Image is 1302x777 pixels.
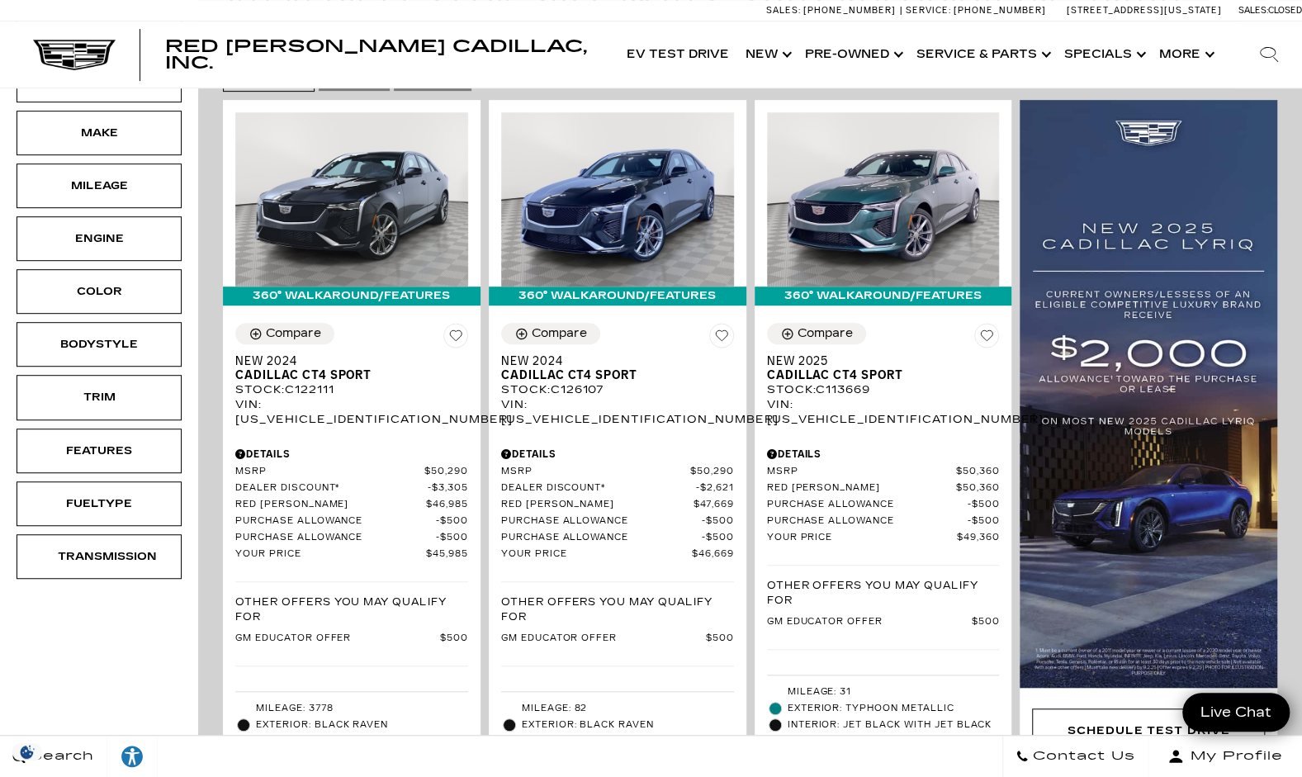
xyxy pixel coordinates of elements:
[501,112,734,287] img: 2024 Cadillac CT4 Sport
[501,499,734,511] a: Red [PERSON_NAME] $47,669
[235,532,468,544] a: Purchase Allowance $500
[1067,5,1222,16] a: [STREET_ADDRESS][US_STATE]
[58,442,140,460] div: Features
[767,532,957,544] span: Your Price
[426,499,468,511] span: $46,985
[767,354,1000,382] a: New 2025Cadillac CT4 Sport
[767,382,1000,397] div: Stock : C113669
[235,368,456,382] span: Cadillac CT4 Sport
[58,495,140,513] div: Fueltype
[767,466,956,478] span: MSRP
[803,5,896,16] span: [PHONE_NUMBER]
[767,499,1000,511] a: Purchase Allowance $500
[501,595,734,624] p: Other Offers You May Qualify For
[501,397,734,427] div: VIN: [US_VEHICLE_IDENTIFICATION_NUMBER]
[501,482,696,495] span: Dealer Discount*
[17,269,182,314] div: ColorColor
[235,397,468,427] div: VIN: [US_VEHICLE_IDENTIFICATION_NUMBER]
[58,124,140,142] div: Make
[58,388,140,406] div: Trim
[501,499,694,511] span: Red [PERSON_NAME]
[767,515,1000,528] a: Purchase Allowance $500
[702,515,734,528] span: $500
[1032,708,1265,753] div: Schedule Test Drive
[58,282,140,301] div: Color
[1238,5,1268,16] span: Sales:
[956,482,1000,495] span: $50,360
[501,515,734,528] a: Purchase Allowance $500
[17,322,182,367] div: BodystyleBodystyle
[235,632,440,645] span: GM Educator Offer
[235,595,468,624] p: Other Offers You May Qualify For
[501,632,734,645] a: GM Educator Offer $500
[906,5,951,16] span: Service:
[954,5,1046,16] span: [PHONE_NUMBER]
[692,548,734,561] span: $46,669
[767,112,1000,287] img: 2025 Cadillac CT4 Sport
[489,287,746,305] div: 360° WalkAround/Features
[436,515,468,528] span: $500
[957,532,1000,544] span: $49,360
[235,482,428,495] span: Dealer Discount*
[618,21,737,88] a: EV Test Drive
[235,700,468,717] li: Mileage: 3778
[256,717,468,733] span: Exterior: Black Raven
[165,36,587,73] span: Red [PERSON_NAME] Cadillac, Inc.
[8,743,46,760] section: Click to Open Cookie Consent Modal
[956,466,1000,478] span: $50,360
[26,745,94,768] span: Search
[767,616,1000,628] a: GM Educator Offer $500
[755,287,1012,305] div: 360° WalkAround/Features
[974,323,999,354] button: Save Vehicle
[767,368,987,382] span: Cadillac CT4 Sport
[501,466,734,478] a: MSRP $50,290
[767,499,968,511] span: Purchase Allowance
[798,326,853,341] div: Compare
[767,466,1000,478] a: MSRP $50,360
[501,515,702,528] span: Purchase Allowance
[737,21,797,88] a: New
[501,354,722,368] span: New 2024
[235,482,468,495] a: Dealer Discount* $3,305
[58,335,140,353] div: Bodystyle
[767,684,1000,700] li: Mileage: 31
[443,323,468,354] button: Save Vehicle
[501,482,734,495] a: Dealer Discount* $2,621
[58,177,140,195] div: Mileage
[235,532,436,544] span: Purchase Allowance
[165,38,602,71] a: Red [PERSON_NAME] Cadillac, Inc.
[767,532,1000,544] a: Your Price $49,360
[107,736,158,777] a: Explore your accessibility options
[501,548,692,561] span: Your Price
[767,447,1000,462] div: Pricing Details - New 2025 Cadillac CT4 Sport
[235,499,468,511] a: Red [PERSON_NAME] $46,985
[58,230,140,248] div: Engine
[696,482,734,495] span: $2,621
[235,466,424,478] span: MSRP
[767,482,956,495] span: Red [PERSON_NAME]
[428,482,468,495] span: $3,305
[235,499,426,511] span: Red [PERSON_NAME]
[235,354,468,382] a: New 2024Cadillac CT4 Sport
[17,534,182,579] div: TransmissionTransmission
[522,717,734,733] span: Exterior: Black Raven
[767,354,987,368] span: New 2025
[235,323,334,344] button: Compare Vehicle
[522,733,734,766] span: Interior: Jet Black with Jet Black accents, Inteluxe Seats
[1148,736,1302,777] button: Open user profile menu
[501,323,600,344] button: Compare Vehicle
[235,466,468,478] a: MSRP $50,290
[690,466,734,478] span: $50,290
[235,515,468,528] a: Purchase Allowance $500
[501,368,722,382] span: Cadillac CT4 Sport
[767,323,866,344] button: Compare Vehicle
[17,429,182,473] div: FeaturesFeatures
[501,532,702,544] span: Purchase Allowance
[766,5,801,16] span: Sales:
[440,632,468,645] span: $500
[17,216,182,261] div: EngineEngine
[501,632,706,645] span: GM Educator Offer
[501,700,734,717] li: Mileage: 82
[706,632,734,645] span: $500
[17,111,182,155] div: MakeMake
